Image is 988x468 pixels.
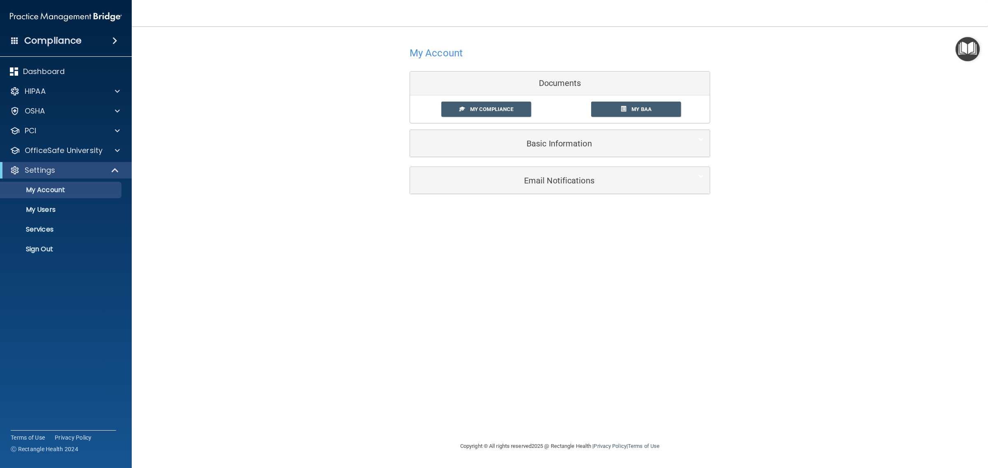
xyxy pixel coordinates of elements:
span: Ⓒ Rectangle Health 2024 [11,445,78,453]
div: Documents [410,72,710,95]
h5: Basic Information [416,139,678,148]
a: Basic Information [416,134,704,153]
h5: Email Notifications [416,176,678,185]
p: PCI [25,126,36,136]
a: OfficeSafe University [10,146,120,155]
p: Settings [25,165,55,175]
p: HIPAA [25,86,46,96]
a: HIPAA [10,86,120,96]
a: Settings [10,165,119,175]
h4: Compliance [24,35,82,46]
span: My BAA [631,106,652,112]
h4: My Account [410,48,463,58]
a: PCI [10,126,120,136]
a: Email Notifications [416,171,704,190]
a: Privacy Policy [594,443,626,449]
p: My Users [5,206,118,214]
a: Terms of Use [628,443,659,449]
p: OfficeSafe University [25,146,103,155]
a: Privacy Policy [55,433,92,442]
p: Services [5,225,118,234]
a: OSHA [10,106,120,116]
a: Terms of Use [11,433,45,442]
div: Copyright © All rights reserved 2025 @ Rectangle Health | | [410,433,710,459]
button: Open Resource Center [955,37,980,61]
img: dashboard.aa5b2476.svg [10,67,18,76]
a: Dashboard [10,67,120,76]
img: PMB logo [10,9,122,25]
p: My Account [5,186,118,194]
span: My Compliance [470,106,513,112]
p: OSHA [25,106,45,116]
p: Dashboard [23,67,65,76]
p: Sign Out [5,245,118,253]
